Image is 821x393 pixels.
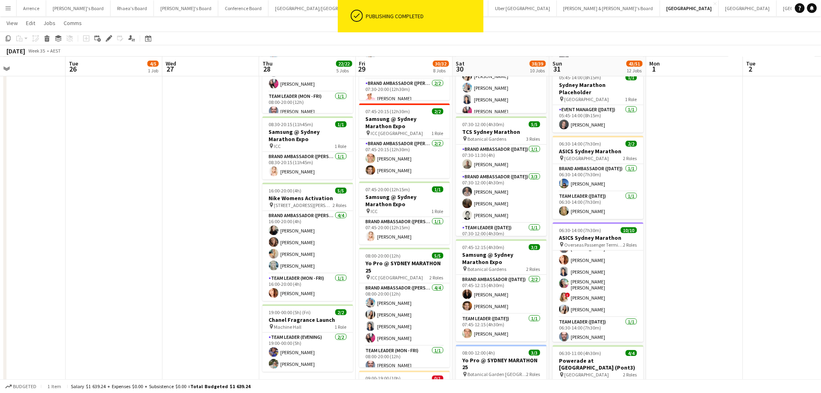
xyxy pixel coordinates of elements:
span: 1 item [45,383,64,389]
button: Budgeted [4,382,38,391]
span: Budgeted [13,384,36,389]
span: Edit [26,19,35,27]
div: [DATE] [6,47,25,55]
div: Salary $1 639.24 + Expenses $0.00 + Subsistence $0.00 = [71,383,250,389]
button: Conference Board [218,0,269,16]
button: [GEOGRAPHIC_DATA] [719,0,777,16]
a: Edit [23,18,38,28]
span: Jobs [43,19,55,27]
button: [PERSON_NAME]'s Board [46,0,111,16]
div: Publishing completed [366,13,480,20]
span: Total Budgeted $1 639.24 [190,383,250,389]
span: Comms [64,19,82,27]
a: Jobs [40,18,59,28]
button: Arrence [17,0,46,16]
button: Rhaea's Board [111,0,154,16]
span: View [6,19,18,27]
button: [GEOGRAPHIC_DATA]/[GEOGRAPHIC_DATA] [269,0,373,16]
button: Uber [GEOGRAPHIC_DATA] [488,0,557,16]
a: View [3,18,21,28]
button: [PERSON_NAME] & [PERSON_NAME]'s Board [557,0,660,16]
span: Week 35 [27,48,47,54]
a: Comms [60,18,85,28]
button: [GEOGRAPHIC_DATA] [660,0,719,16]
div: AEST [50,48,61,54]
button: [PERSON_NAME]'s Board [154,0,218,16]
